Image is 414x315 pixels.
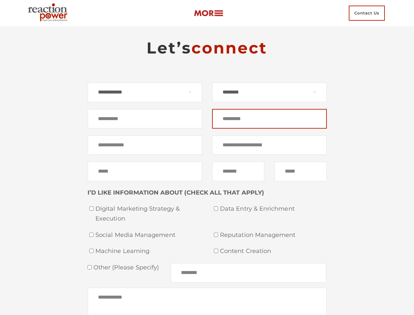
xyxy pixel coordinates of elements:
span: Other (please specify) [92,264,159,271]
span: Digital Marketing Strategy & Execution [95,204,202,223]
span: Machine Learning [95,246,202,256]
span: Social Media Management [95,230,202,240]
img: more-btn.png [194,10,223,17]
span: Data Entry & Enrichment [220,204,327,214]
span: Reputation Management [220,230,327,240]
h2: Let’s [88,38,327,58]
span: Contact Us [349,6,385,21]
span: Content Creation [220,246,327,256]
img: Executive Branding | Personal Branding Agency [25,1,73,25]
span: connect [191,38,267,57]
strong: I’D LIKE INFORMATION ABOUT (CHECK ALL THAT APPLY) [88,189,264,196]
